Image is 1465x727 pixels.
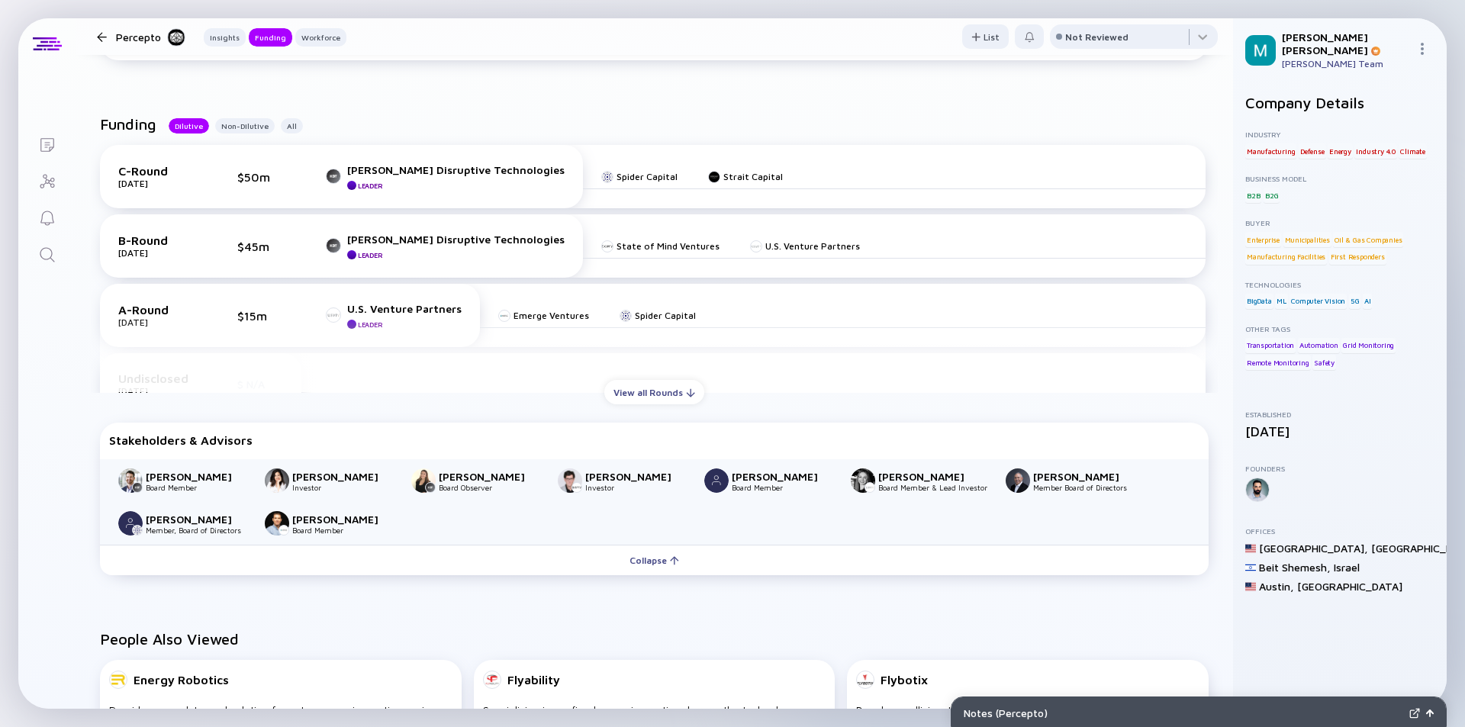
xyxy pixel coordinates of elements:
[1328,143,1353,159] div: Energy
[1245,35,1276,66] img: Mordechai Profile Picture
[249,30,292,45] div: Funding
[620,310,696,321] a: Spider Capital
[585,470,686,483] div: [PERSON_NAME]
[1333,232,1403,247] div: Oil & Gas Companies
[878,470,979,483] div: [PERSON_NAME]
[558,468,582,493] img: Nir Adler picture
[100,630,1209,648] h2: People Also Viewed
[249,28,292,47] button: Funding
[1245,338,1296,353] div: Transportation
[1259,542,1368,555] div: [GEOGRAPHIC_DATA] ,
[1259,561,1331,574] div: Beit Shemesh ,
[358,182,382,190] div: Leader
[118,303,195,317] div: A-Round
[1349,294,1361,309] div: 5G
[962,25,1009,49] div: List
[204,30,246,45] div: Insights
[1312,355,1336,370] div: Safety
[1298,338,1340,353] div: Automation
[1416,43,1428,55] img: Menu
[601,171,678,182] a: Spider Capital
[18,125,76,162] a: Lists
[18,162,76,198] a: Investor Map
[962,24,1009,49] button: List
[765,240,860,252] div: U.S. Venture Partners
[237,170,283,184] div: $50m
[1245,543,1256,554] img: United States Flag
[347,302,462,315] div: U.S. Venture Partners
[617,171,678,182] div: Spider Capital
[851,468,875,493] img: Dafina Toncheva picture
[635,310,696,321] div: Spider Capital
[1259,580,1294,593] div: Austin ,
[1282,31,1410,56] div: [PERSON_NAME] [PERSON_NAME]
[295,30,346,45] div: Workforce
[1341,338,1396,353] div: Grid Monitoring
[617,240,720,252] div: State of Mind Ventures
[292,513,393,526] div: [PERSON_NAME]
[1299,143,1326,159] div: Defense
[1245,562,1256,573] img: Israel Flag
[169,118,209,133] button: Dilutive
[134,673,229,687] div: Energy Robotics
[1245,526,1434,536] div: Offices
[237,240,283,253] div: $45m
[1245,218,1434,227] div: Buyer
[1283,232,1331,247] div: Municipalities
[1409,708,1420,719] img: Expand Notes
[1329,249,1386,265] div: First Responders
[215,118,275,133] button: Non-Dilutive
[604,381,704,404] div: View all Rounds
[265,468,289,493] img: Julia Kagan picture
[601,240,720,252] a: State of Mind Ventures
[265,511,289,536] img: Dovi Ollech picture
[116,27,185,47] div: Percepto
[1245,174,1434,183] div: Business Model
[292,470,393,483] div: [PERSON_NAME]
[704,468,729,493] img: Eli Groner picture
[1033,483,1134,492] div: Member Board of Directors
[411,468,436,493] img: Deanna Grunfeld picture
[964,706,1403,719] div: Notes ( Percepto )
[292,526,393,535] div: Board Member
[109,433,1199,447] div: Stakeholders & Advisors
[1354,143,1397,159] div: Industry 4.0
[1245,355,1311,370] div: Remote Monitoring
[585,483,686,492] div: Investor
[100,545,1209,575] button: Collapse
[146,513,246,526] div: [PERSON_NAME]
[281,118,303,133] button: All
[237,309,283,323] div: $15m
[1245,324,1434,333] div: Other Tags
[620,548,688,572] div: Collapse
[723,171,783,182] div: Strait Capital
[1245,581,1256,592] img: United States Flag
[708,171,783,182] a: Strait Capital
[295,28,346,47] button: Workforce
[1275,294,1288,309] div: ML
[326,302,462,329] a: U.S. Venture PartnersLeader
[358,251,382,259] div: Leader
[326,233,565,259] a: [PERSON_NAME] Disruptive TechnologiesLeader
[1245,423,1434,439] div: [DATE]
[1245,232,1281,247] div: Enterprise
[1399,143,1427,159] div: Climate
[732,483,832,492] div: Board Member
[1245,249,1327,265] div: Manufacturing Facilities
[146,483,246,492] div: Board Member
[100,115,156,133] h2: Funding
[146,470,246,483] div: [PERSON_NAME]
[1245,464,1434,473] div: Founders
[118,247,195,259] div: [DATE]
[1245,130,1434,139] div: Industry
[881,673,928,687] div: Flybotix
[1245,143,1296,159] div: Manufacturing
[439,470,539,483] div: [PERSON_NAME]
[514,310,589,321] div: Emerge Ventures
[1065,31,1129,43] div: Not Reviewed
[118,511,143,536] img: Michael Neril picture
[1282,58,1410,69] div: [PERSON_NAME] Team
[1334,561,1360,574] div: Israel
[1426,709,1434,717] img: Open Notes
